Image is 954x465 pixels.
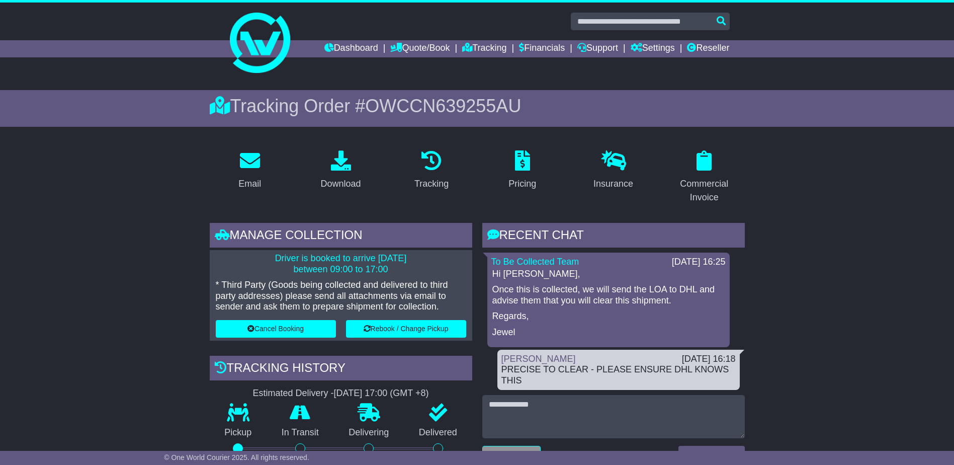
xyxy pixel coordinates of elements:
button: Rebook / Change Pickup [346,320,466,338]
p: Once this is collected, we will send the LOA to DHL and advise them that you will clear this ship... [492,284,725,306]
a: To Be Collected Team [491,257,579,267]
a: Commercial Invoice [664,147,745,208]
div: Download [320,177,361,191]
div: Tracking Order # [210,95,745,117]
div: [DATE] 16:18 [682,354,736,365]
p: Delivering [334,427,404,438]
p: Delivered [404,427,472,438]
p: Jewel [492,327,725,338]
div: Commercial Invoice [670,177,738,204]
button: Cancel Booking [216,320,336,338]
a: Dashboard [324,40,378,57]
div: Manage collection [210,223,472,250]
button: Send a Message [678,446,744,463]
div: Email [238,177,261,191]
a: Email [232,147,268,194]
a: Support [577,40,618,57]
div: RECENT CHAT [482,223,745,250]
p: Driver is booked to arrive [DATE] between 09:00 to 17:00 [216,253,466,275]
div: [DATE] 16:25 [672,257,726,268]
div: [DATE] 17:00 (GMT +8) [334,388,429,399]
a: Download [314,147,367,194]
a: [PERSON_NAME] [501,354,576,364]
div: PRECISE TO CLEAR - PLEASE ENSURE DHL KNOWS THIS [501,364,736,386]
div: Tracking [414,177,449,191]
p: Regards, [492,311,725,322]
div: Estimated Delivery - [210,388,472,399]
span: OWCCN639255AU [365,96,521,116]
a: Reseller [687,40,729,57]
a: Settings [631,40,675,57]
a: Pricing [502,147,543,194]
p: * Third Party (Goods being collected and delivered to third party addresses) please send all atta... [216,280,466,313]
div: Pricing [508,177,536,191]
a: Financials [519,40,565,57]
a: Tracking [462,40,506,57]
a: Tracking [408,147,455,194]
span: © One World Courier 2025. All rights reserved. [164,453,309,461]
div: Insurance [593,177,633,191]
a: Insurance [587,147,640,194]
div: Tracking history [210,356,472,383]
a: Quote/Book [390,40,450,57]
p: In Transit [267,427,334,438]
p: Pickup [210,427,267,438]
p: Hi [PERSON_NAME], [492,269,725,280]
